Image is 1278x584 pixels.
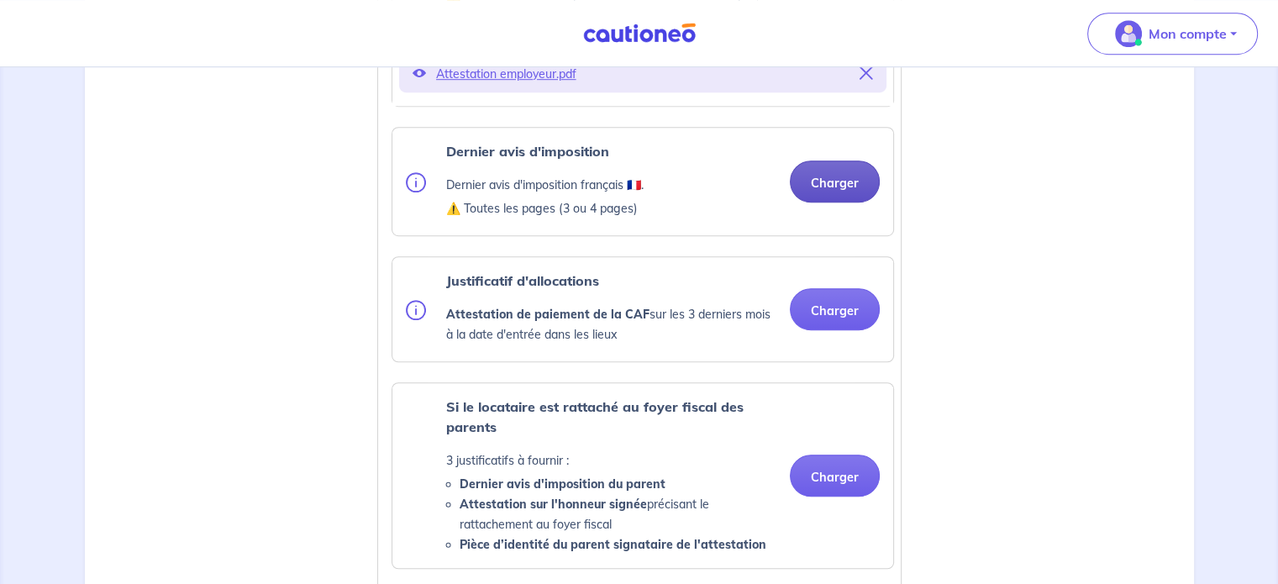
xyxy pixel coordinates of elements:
div: categoryName: tax-assessment, userCategory: cdi-without-trial [392,127,894,236]
strong: Attestation sur l'honneur signée [460,497,647,512]
p: sur les 3 derniers mois à la date d'entrée dans les lieux [446,304,776,345]
button: Supprimer [860,62,873,86]
p: Dernier avis d'imposition français 🇫🇷. [446,175,644,195]
strong: Attestation de paiement de la CAF [446,307,650,322]
strong: Dernier avis d'imposition [446,143,609,160]
div: categoryName: parental-tax-assessment, userCategory: cdi-without-trial [392,382,894,569]
button: Charger [790,288,880,330]
button: Charger [790,160,880,203]
button: illu_account_valid_menu.svgMon compte [1087,13,1258,55]
strong: Si le locataire est rattaché au foyer fiscal des parents [446,398,744,435]
button: Voir [413,62,426,86]
img: Cautioneo [576,23,702,44]
img: info.svg [406,300,426,320]
img: illu_account_valid_menu.svg [1115,20,1142,47]
img: info.svg [406,172,426,192]
strong: Justificatif d'allocations [446,272,599,289]
p: ⚠️ Toutes les pages (3 ou 4 pages) [446,198,644,218]
button: Charger [790,455,880,497]
strong: Pièce d’identité du parent signataire de l'attestation [460,537,766,552]
div: categoryName: social-family-proof, userCategory: cdi-without-trial [392,256,894,362]
strong: Dernier avis d'imposition du parent [460,476,665,492]
p: Attestation employeur.pdf [436,62,849,86]
li: précisant le rattachement au foyer fiscal [460,494,776,534]
p: Mon compte [1149,24,1227,44]
p: 3 justificatifs à fournir : [446,450,776,471]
